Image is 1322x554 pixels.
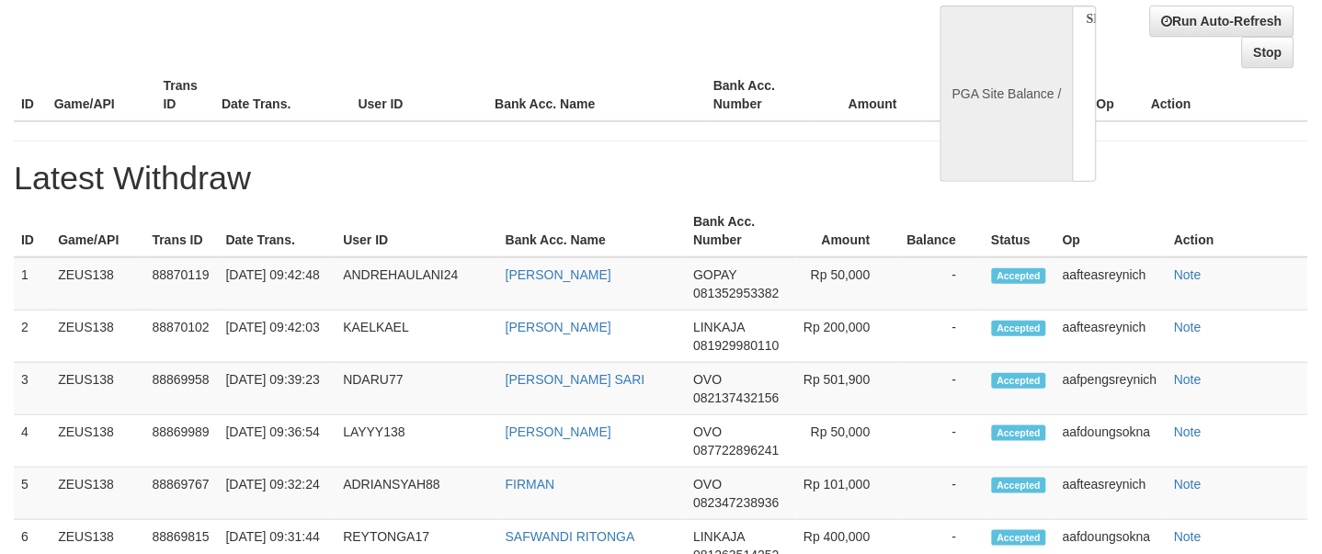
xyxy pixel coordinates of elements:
th: Amount [815,69,925,121]
span: OVO [693,424,722,439]
td: NDARU77 [336,363,498,415]
a: Note [1175,372,1202,387]
a: [PERSON_NAME] SARI [506,372,645,387]
td: - [898,311,985,363]
th: Op [1089,69,1144,121]
td: aafpengsreynich [1055,363,1167,415]
td: ZEUS138 [51,415,144,468]
a: Stop [1242,37,1294,68]
td: ZEUS138 [51,468,144,520]
td: - [898,468,985,520]
td: ANDREHAULANI24 [336,257,498,311]
th: Bank Acc. Number [706,69,815,121]
th: Date Trans. [214,69,351,121]
td: ZEUS138 [51,363,144,415]
th: Action [1168,205,1308,257]
td: KAELKAEL [336,311,498,363]
th: Status [985,205,1056,257]
th: Action [1145,69,1309,121]
td: 88869989 [144,415,218,468]
a: FIRMAN [506,477,555,492]
td: 88870119 [144,257,218,311]
td: aafteasreynich [1055,311,1167,363]
a: Note [1175,320,1202,334]
td: LAYYY138 [336,415,498,468]
span: Accepted [992,530,1047,546]
span: LINKAJA [693,529,745,544]
td: 1 [14,257,51,311]
td: aafteasreynich [1055,468,1167,520]
th: Op [1055,205,1167,257]
th: Bank Acc. Name [498,205,687,257]
span: 082137432156 [693,390,779,405]
td: 88869767 [144,468,218,520]
a: Note [1175,424,1202,439]
span: 081352953382 [693,286,779,300]
th: Date Trans. [219,205,336,257]
td: [DATE] 09:42:48 [219,257,336,311]
span: Accepted [992,268,1047,284]
td: 5 [14,468,51,520]
a: Note [1175,477,1202,492]
td: Rp 501,900 [796,363,898,415]
td: aafteasreynich [1055,257,1167,311]
span: 082347238936 [693,495,779,510]
td: 2 [14,311,51,363]
th: Amount [796,205,898,257]
span: Accepted [992,373,1047,389]
td: - [898,363,985,415]
span: 081929980110 [693,338,779,353]
a: Note [1175,529,1202,544]
td: ZEUS138 [51,311,144,363]
td: ADRIANSYAH88 [336,468,498,520]
span: LINKAJA [693,320,745,334]
th: ID [14,69,47,121]
div: PGA Site Balance / [940,6,1073,182]
td: [DATE] 09:39:23 [219,363,336,415]
td: Rp 50,000 [796,415,898,468]
td: ZEUS138 [51,257,144,311]
a: Run Auto-Refresh [1150,6,1294,37]
td: [DATE] 09:32:24 [219,468,336,520]
th: Balance [925,69,1025,121]
th: Game/API [47,69,156,121]
td: - [898,257,985,311]
td: Rp 101,000 [796,468,898,520]
td: 88869958 [144,363,218,415]
a: Note [1175,267,1202,282]
a: [PERSON_NAME] [506,267,611,282]
td: Rp 200,000 [796,311,898,363]
h1: Latest Withdraw [14,160,1308,197]
span: Accepted [992,478,1047,493]
td: 3 [14,363,51,415]
th: Bank Acc. Number [686,205,796,257]
a: SAFWANDI RITONGA [506,529,635,544]
th: Balance [898,205,985,257]
span: GOPAY [693,267,736,282]
td: Rp 50,000 [796,257,898,311]
td: aafdoungsokna [1055,415,1167,468]
th: Trans ID [144,205,218,257]
th: User ID [336,205,498,257]
td: 88870102 [144,311,218,363]
th: ID [14,205,51,257]
a: [PERSON_NAME] [506,320,611,334]
td: [DATE] 09:42:03 [219,311,336,363]
th: Bank Acc. Name [487,69,706,121]
span: Accepted [992,425,1047,441]
span: OVO [693,372,722,387]
th: Trans ID [156,69,214,121]
td: - [898,415,985,468]
a: [PERSON_NAME] [506,424,611,439]
td: 4 [14,415,51,468]
span: OVO [693,477,722,492]
span: 087722896241 [693,443,779,458]
span: Accepted [992,321,1047,336]
th: User ID [351,69,488,121]
td: [DATE] 09:36:54 [219,415,336,468]
th: Game/API [51,205,144,257]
